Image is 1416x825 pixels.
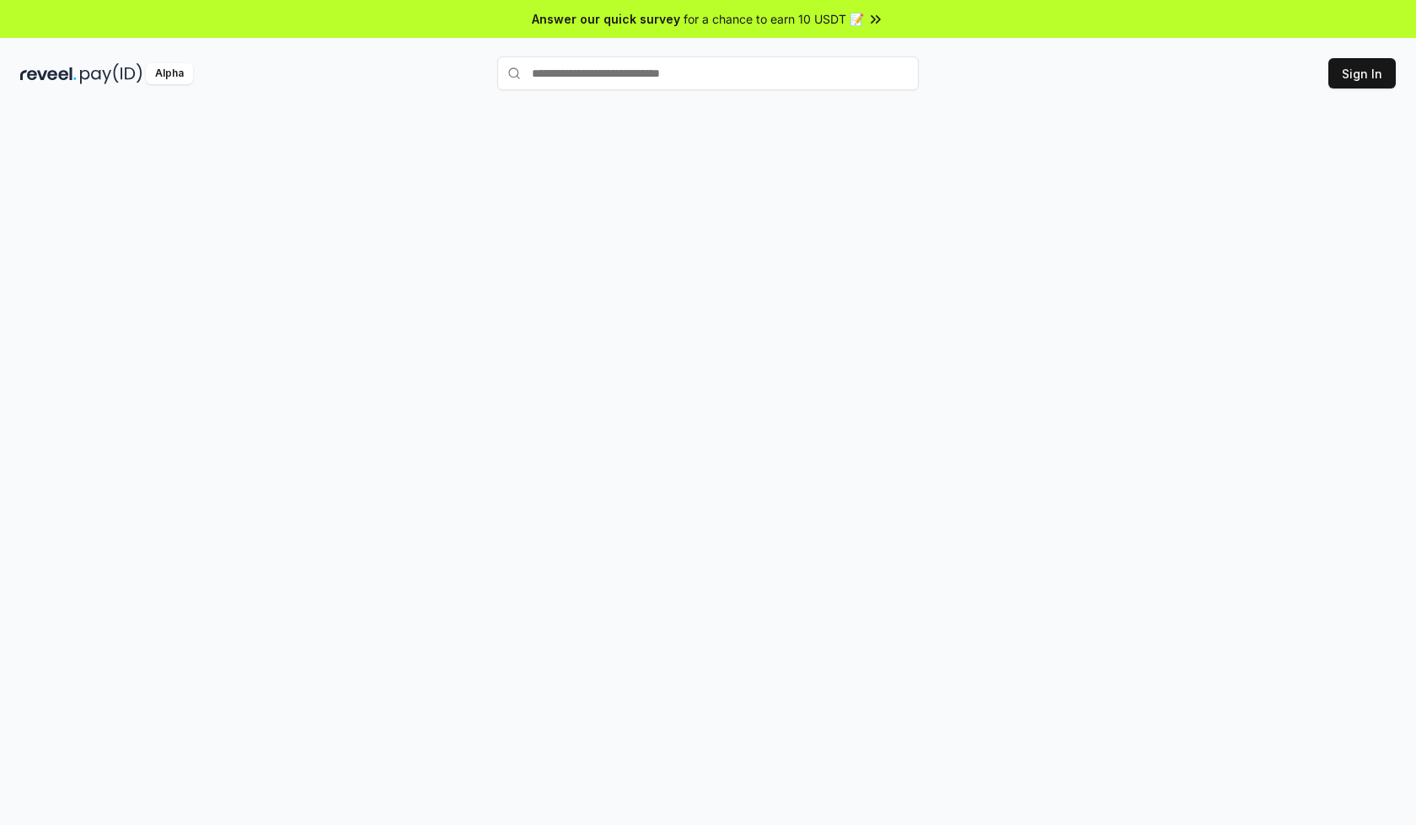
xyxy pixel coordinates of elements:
[80,63,142,84] img: pay_id
[1328,58,1396,88] button: Sign In
[20,63,77,84] img: reveel_dark
[532,10,680,28] span: Answer our quick survey
[684,10,864,28] span: for a chance to earn 10 USDT 📝
[146,63,193,84] div: Alpha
